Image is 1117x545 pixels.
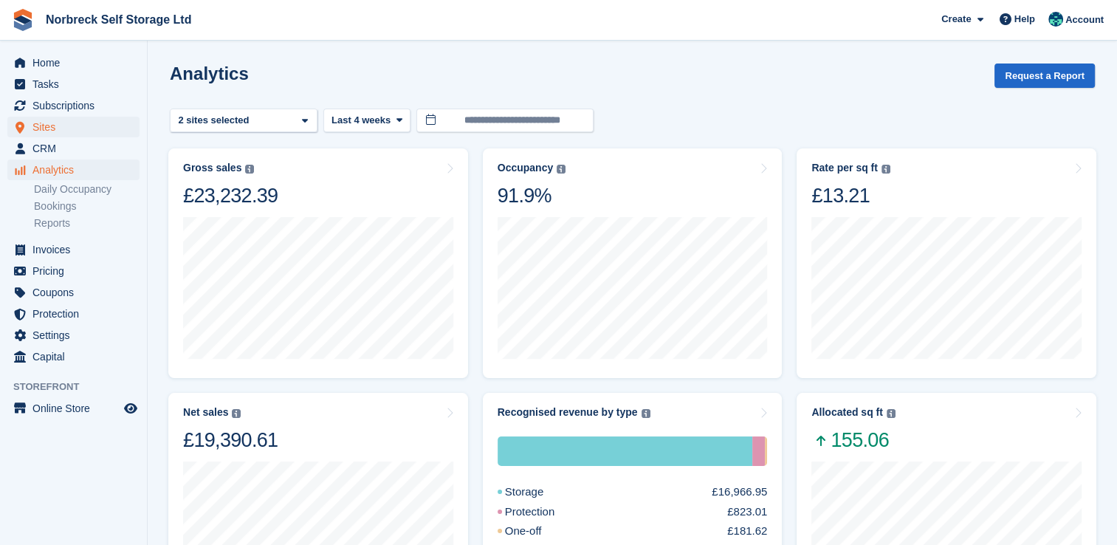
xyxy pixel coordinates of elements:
div: Net sales [183,406,228,419]
img: icon-info-grey-7440780725fd019a000dd9b08b2336e03edf1995a4989e88bcd33f0948082b44.svg [557,165,566,174]
a: menu [7,346,140,367]
img: Sally King [1048,12,1063,27]
span: Protection [32,304,121,324]
span: Account [1065,13,1104,27]
a: menu [7,261,140,281]
div: 91.9% [498,183,566,208]
div: 2 sites selected [176,113,255,128]
a: menu [7,160,140,180]
div: Storage [498,484,580,501]
img: icon-info-grey-7440780725fd019a000dd9b08b2336e03edf1995a4989e88bcd33f0948082b44.svg [232,409,241,418]
span: Settings [32,325,121,346]
span: 155.06 [811,428,895,453]
img: icon-info-grey-7440780725fd019a000dd9b08b2336e03edf1995a4989e88bcd33f0948082b44.svg [245,165,254,174]
a: menu [7,239,140,260]
a: menu [7,138,140,159]
a: Reports [34,216,140,230]
span: Capital [32,346,121,367]
div: £823.01 [727,504,767,521]
span: CRM [32,138,121,159]
a: menu [7,282,140,303]
img: icon-info-grey-7440780725fd019a000dd9b08b2336e03edf1995a4989e88bcd33f0948082b44.svg [887,409,896,418]
span: Sites [32,117,121,137]
a: Norbreck Self Storage Ltd [40,7,197,32]
img: icon-info-grey-7440780725fd019a000dd9b08b2336e03edf1995a4989e88bcd33f0948082b44.svg [881,165,890,174]
div: £19,390.61 [183,428,278,453]
div: Recognised revenue by type [498,406,638,419]
div: One-off [498,523,577,540]
a: menu [7,304,140,324]
div: One-off [765,436,768,466]
a: menu [7,325,140,346]
a: menu [7,95,140,116]
h2: Analytics [170,64,249,83]
img: stora-icon-8386f47178a22dfd0bd8f6a31ec36ba5ce8667c1dd55bd0f319d3a0aa187defe.svg [12,9,34,31]
img: icon-info-grey-7440780725fd019a000dd9b08b2336e03edf1995a4989e88bcd33f0948082b44.svg [642,409,650,418]
div: Allocated sq ft [811,406,882,419]
span: Coupons [32,282,121,303]
span: Subscriptions [32,95,121,116]
div: £181.62 [727,523,767,540]
span: Home [32,52,121,73]
span: Last 4 weeks [331,113,391,128]
span: Online Store [32,398,121,419]
span: Analytics [32,160,121,180]
a: menu [7,117,140,137]
div: Rate per sq ft [811,162,877,174]
span: Pricing [32,261,121,281]
div: £23,232.39 [183,183,278,208]
div: Protection [752,436,765,466]
div: Storage [498,436,752,466]
span: Invoices [32,239,121,260]
a: menu [7,74,140,95]
span: Help [1014,12,1035,27]
button: Request a Report [994,64,1095,88]
div: Occupancy [498,162,553,174]
div: Gross sales [183,162,241,174]
a: Preview store [122,400,140,417]
a: Bookings [34,199,140,213]
span: Create [941,12,971,27]
a: menu [7,398,140,419]
a: Daily Occupancy [34,182,140,196]
span: Tasks [32,74,121,95]
div: £13.21 [811,183,890,208]
div: Protection [498,504,591,521]
span: Storefront [13,380,147,394]
div: £16,966.95 [712,484,767,501]
a: menu [7,52,140,73]
button: Last 4 weeks [323,109,410,133]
